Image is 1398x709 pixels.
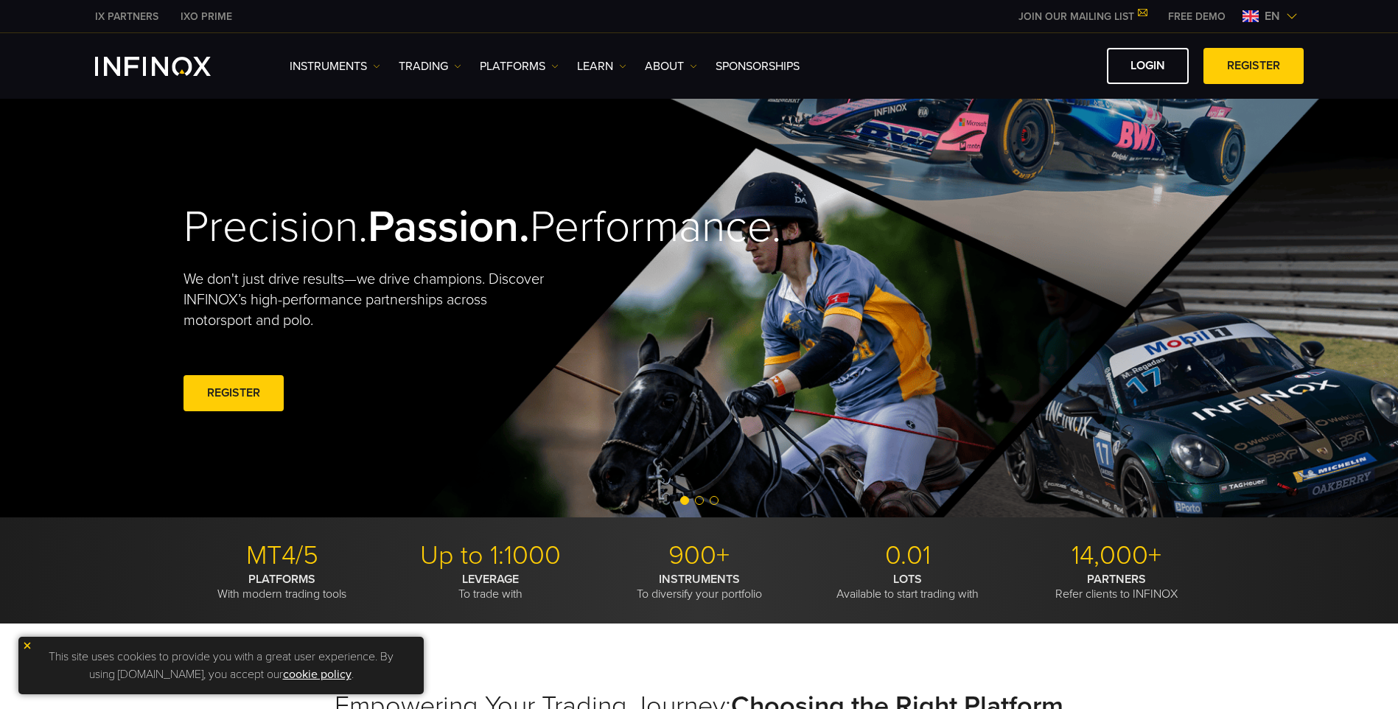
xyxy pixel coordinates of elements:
[392,539,590,572] p: Up to 1:1000
[710,496,719,505] span: Go to slide 3
[1087,572,1146,587] strong: PARTNERS
[184,572,381,601] p: With modern trading tools
[26,644,416,687] p: This site uses cookies to provide you with a great user experience. By using [DOMAIN_NAME], you a...
[577,57,626,75] a: Learn
[1018,539,1215,572] p: 14,000+
[399,57,461,75] a: TRADING
[601,572,798,601] p: To diversify your portfolio
[695,496,704,505] span: Go to slide 2
[169,9,243,24] a: INFINOX
[1107,48,1189,84] a: LOGIN
[368,200,530,254] strong: Passion.
[184,200,648,254] h2: Precision. Performance.
[184,269,555,331] p: We don't just drive results—we drive champions. Discover INFINOX’s high-performance partnerships ...
[480,57,559,75] a: PLATFORMS
[184,539,381,572] p: MT4/5
[680,496,689,505] span: Go to slide 1
[392,572,590,601] p: To trade with
[716,57,800,75] a: SPONSORSHIPS
[809,572,1007,601] p: Available to start trading with
[645,57,697,75] a: ABOUT
[601,539,798,572] p: 900+
[1007,10,1157,23] a: JOIN OUR MAILING LIST
[1203,48,1304,84] a: REGISTER
[659,572,740,587] strong: INSTRUMENTS
[893,572,922,587] strong: LOTS
[283,667,352,682] a: cookie policy
[462,572,519,587] strong: LEVERAGE
[1259,7,1286,25] span: en
[22,640,32,651] img: yellow close icon
[95,57,245,76] a: INFINOX Logo
[290,57,380,75] a: Instruments
[1157,9,1237,24] a: INFINOX MENU
[248,572,315,587] strong: PLATFORMS
[184,375,284,411] a: REGISTER
[1018,572,1215,601] p: Refer clients to INFINOX
[809,539,1007,572] p: 0.01
[84,9,169,24] a: INFINOX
